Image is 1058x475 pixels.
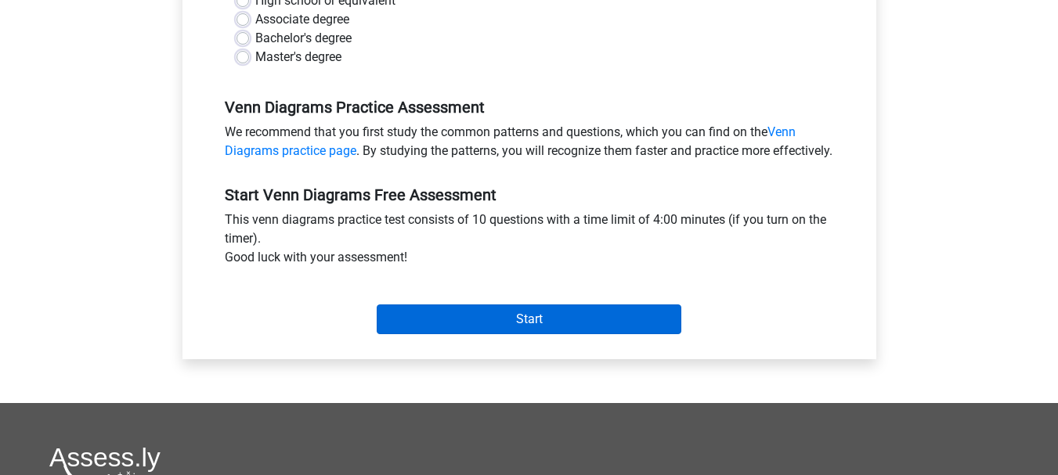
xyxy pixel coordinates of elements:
div: This venn diagrams practice test consists of 10 questions with a time limit of 4:00 minutes (if y... [213,211,846,273]
input: Start [377,304,681,334]
h5: Venn Diagrams Practice Assessment [225,98,834,117]
label: Master's degree [255,48,341,67]
label: Associate degree [255,10,349,29]
h5: Start Venn Diagrams Free Assessment [225,185,834,204]
label: Bachelor's degree [255,29,352,48]
div: We recommend that you first study the common patterns and questions, which you can find on the . ... [213,123,846,167]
